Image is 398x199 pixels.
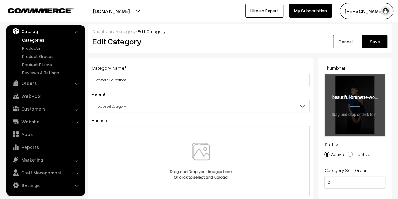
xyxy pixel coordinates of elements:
[324,151,344,157] label: Active
[245,4,283,18] a: Hire an Expert
[92,74,310,86] input: Category Name
[137,29,166,34] span: Edit Category
[340,3,393,19] button: [PERSON_NAME]
[8,8,74,13] img: COMMMERCE
[20,69,83,76] a: Reviews & Ratings
[362,35,387,48] button: Save
[289,4,332,18] a: My Subscription
[8,103,83,114] a: Customers
[8,141,83,153] a: Reports
[8,116,83,127] a: Website
[8,167,83,178] a: Staff Management
[71,3,152,19] button: [DOMAIN_NAME]
[8,6,63,14] a: COMMMERCE
[20,61,83,68] a: Product Filters
[92,29,115,34] a: Dashboard
[324,167,366,173] label: Category Sort Order
[20,53,83,60] a: Product Groups
[8,90,83,102] a: WebPOS
[8,77,83,89] a: Orders
[324,176,385,189] input: Enter Number
[381,6,390,16] img: user
[348,151,370,157] label: Inactive
[92,28,387,35] div: / /
[92,100,310,112] span: Top Level Category
[117,29,136,34] a: category
[92,117,109,123] label: Banners
[20,45,83,51] a: Products
[8,154,83,165] a: Marketing
[20,37,83,43] a: Categories
[324,65,345,71] label: Thumbnail
[8,179,83,191] a: Settings
[92,101,309,112] span: Top Level Category
[8,128,83,140] a: Apps
[333,35,358,48] a: Cancel
[92,65,126,71] label: Category Name
[92,37,311,46] h2: Edit Category
[324,141,338,148] label: Status
[92,91,105,97] label: Parent
[8,26,83,37] a: Catalog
